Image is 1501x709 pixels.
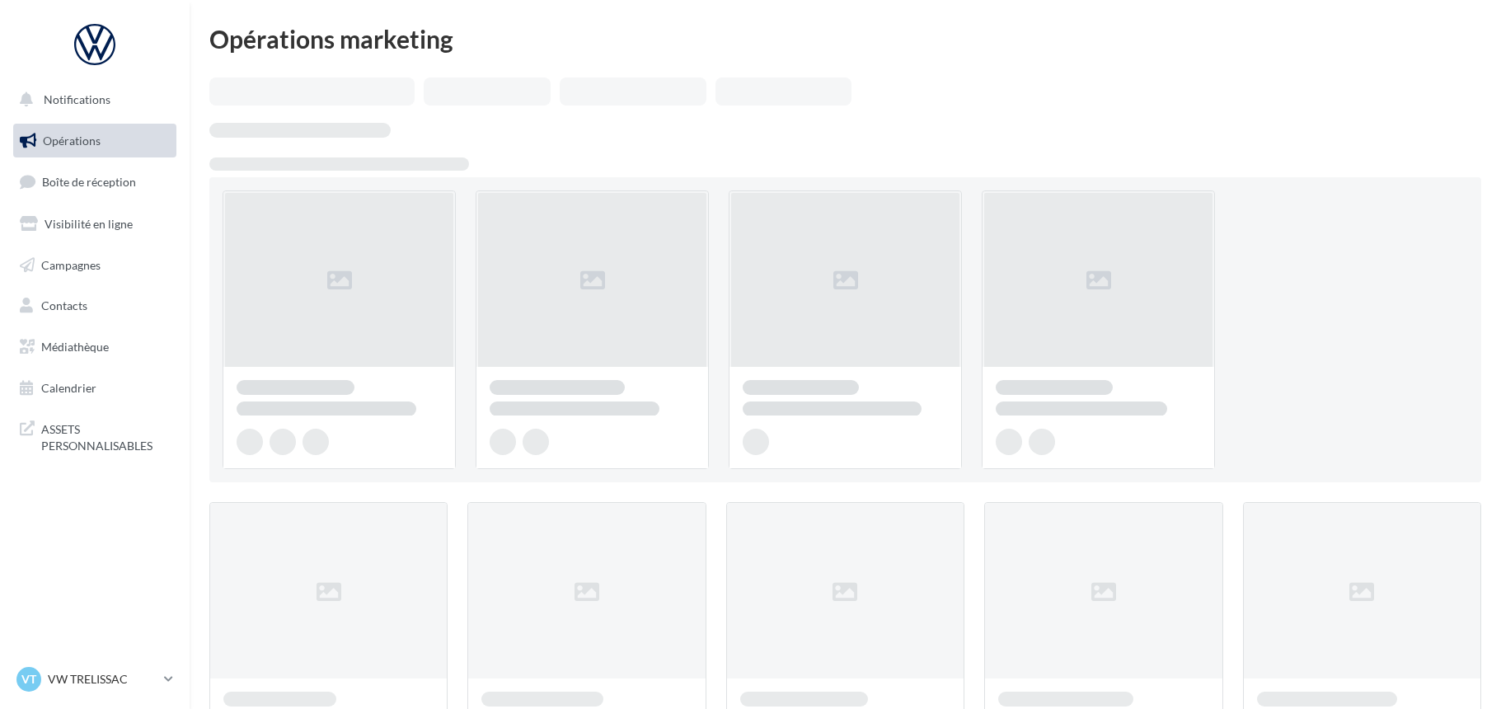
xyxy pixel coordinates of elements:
a: Campagnes [10,248,180,283]
a: Boîte de réception [10,164,180,200]
span: Notifications [44,92,110,106]
span: Médiathèque [41,340,109,354]
span: Visibilité en ligne [45,217,133,231]
span: VT [21,671,36,688]
button: Notifications [10,82,173,117]
a: ASSETS PERSONNALISABLES [10,411,180,460]
span: Contacts [41,298,87,312]
span: Calendrier [41,381,96,395]
a: Visibilité en ligne [10,207,180,242]
p: VW TRELISSAC [48,671,157,688]
span: Opérations [43,134,101,148]
div: Opérations marketing [209,26,1481,51]
a: Médiathèque [10,330,180,364]
span: Campagnes [41,257,101,271]
a: VT VW TRELISSAC [13,664,176,695]
span: ASSETS PERSONNALISABLES [41,418,170,453]
a: Contacts [10,289,180,323]
a: Opérations [10,124,180,158]
a: Calendrier [10,371,180,406]
span: Boîte de réception [42,175,136,189]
